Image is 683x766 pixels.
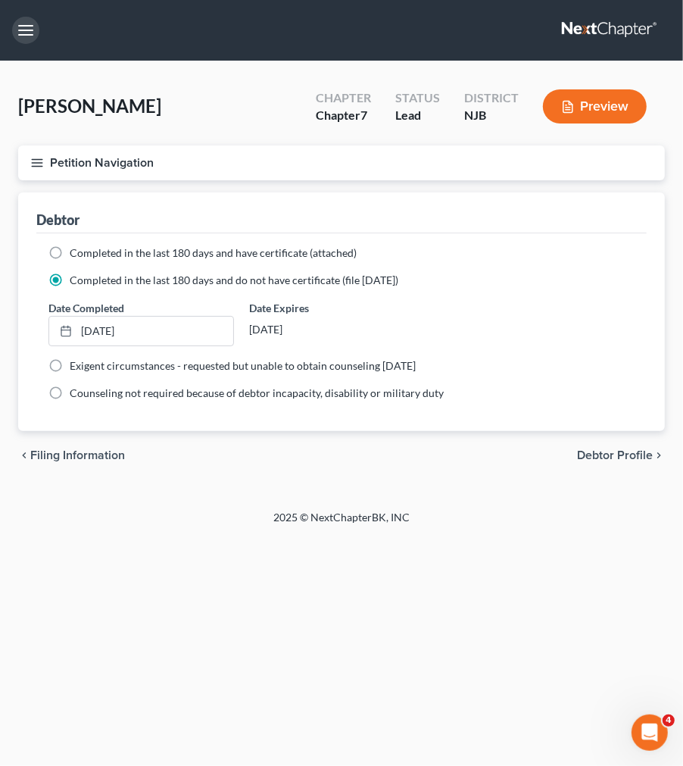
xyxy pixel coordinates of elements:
span: Filing Information [30,449,125,461]
span: 7 [360,108,367,122]
span: [PERSON_NAME] [18,95,161,117]
i: chevron_right [653,449,665,461]
div: District [464,89,519,107]
button: Petition Navigation [18,145,665,180]
div: Status [395,89,440,107]
a: [DATE] [49,317,233,345]
i: chevron_left [18,449,30,461]
span: 4 [663,714,675,727]
div: Chapter [316,89,371,107]
div: Debtor [36,211,80,229]
div: NJB [464,107,519,124]
div: [DATE] [249,316,435,343]
button: Debtor Profile chevron_right [577,449,665,461]
span: Exigent circumstances - requested but unable to obtain counseling [DATE] [70,359,416,372]
button: chevron_left Filing Information [18,449,125,461]
iframe: Intercom live chat [632,714,668,751]
span: Debtor Profile [577,449,653,461]
label: Date Completed [48,300,124,316]
div: Lead [395,107,440,124]
span: Counseling not required because of debtor incapacity, disability or military duty [70,386,444,399]
label: Date Expires [249,300,435,316]
span: Completed in the last 180 days and do not have certificate (file [DATE]) [70,274,398,286]
button: Preview [543,89,647,123]
div: 2025 © NextChapterBK, INC [69,510,614,537]
span: Completed in the last 180 days and have certificate (attached) [70,246,357,259]
div: Chapter [316,107,371,124]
